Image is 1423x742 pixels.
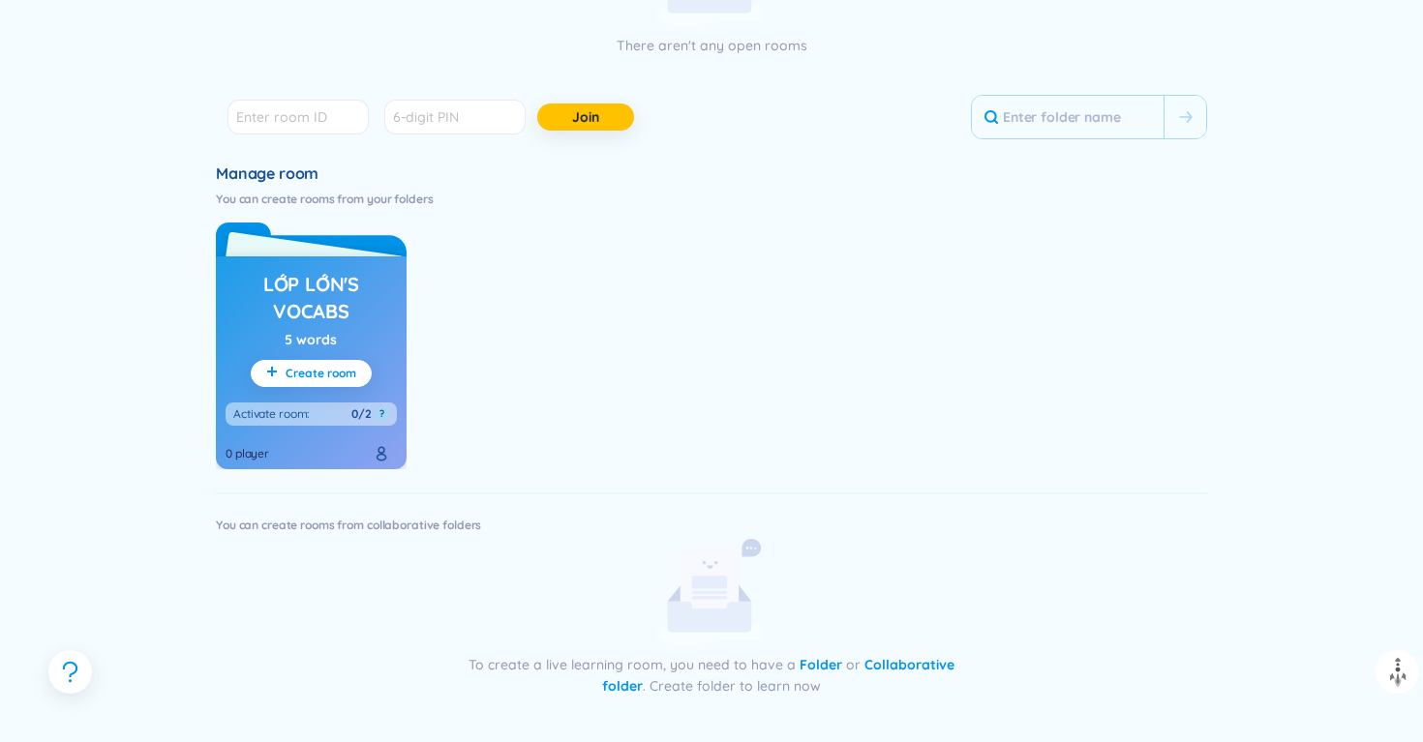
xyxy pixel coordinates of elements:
[226,446,269,461] div: 0 player
[384,100,526,134] input: 6-digit PIN
[1382,657,1413,688] img: to top
[266,366,286,381] span: plus
[445,654,978,697] p: To create a live learning room, you need to have a or . Create folder to learn now
[972,96,1164,138] input: Enter folder name
[351,406,372,422] div: 0/2
[226,271,397,324] h3: Lớp lớn's Vocabs
[216,163,1207,184] h3: Manage room
[537,104,634,131] button: Join
[251,360,372,387] button: Create room
[376,407,389,421] button: ?
[216,192,1207,207] h6: You can create rooms from your folders
[285,329,337,350] div: 5 words
[572,107,599,127] span: Join
[445,35,978,56] p: There aren't any open rooms
[227,100,369,134] input: Enter room ID
[58,660,82,684] span: question
[286,366,356,381] span: Create room
[216,518,1207,533] h6: You can create rooms from collaborative folders
[800,656,842,673] a: Folder
[226,266,397,329] a: Lớp lớn's Vocabs
[48,650,92,694] button: question
[233,406,310,422] div: Activate room :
